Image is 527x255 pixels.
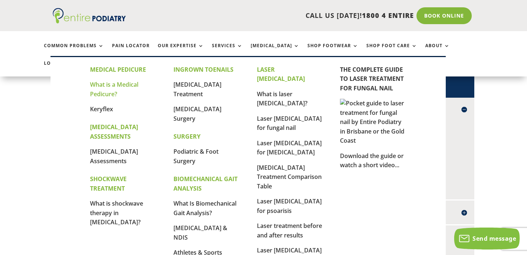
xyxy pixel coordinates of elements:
[257,65,305,83] strong: LASER [MEDICAL_DATA]
[425,43,450,59] a: About
[251,43,299,59] a: [MEDICAL_DATA]
[90,147,138,165] a: [MEDICAL_DATA] Assessments
[173,105,221,123] a: [MEDICAL_DATA] Surgery
[173,132,201,140] strong: SURGERY
[53,8,126,23] img: logo (1)
[90,199,143,226] a: What is shockwave therapy in [MEDICAL_DATA]?
[173,224,227,241] a: [MEDICAL_DATA] & NDIS
[173,147,218,165] a: Podiatric & Foot Surgery
[90,80,138,98] a: What is a Medical Pedicure?
[212,43,243,59] a: Services
[158,43,204,59] a: Our Expertise
[150,11,414,20] p: CALL US [DATE]!
[173,199,236,217] a: What Is Biomechanical Gait Analysis?
[257,115,322,132] a: Laser [MEDICAL_DATA] for fungal nail
[454,228,520,250] button: Send message
[90,105,113,113] a: Keryflex
[257,164,322,190] a: [MEDICAL_DATA] Treatment Comparison Table
[416,7,472,24] a: Book Online
[257,139,322,157] a: Laser [MEDICAL_DATA] for [MEDICAL_DATA]
[44,61,81,76] a: Locations
[44,43,104,59] a: Common Problems
[340,152,404,169] a: Download the guide or watch a short video...
[307,43,358,59] a: Shop Footwear
[90,65,146,74] strong: MEDICAL PEDICURE
[173,80,221,98] a: [MEDICAL_DATA] Treatment
[366,43,417,59] a: Shop Foot Care
[173,65,233,74] strong: INGROWN TOENAILS
[90,123,138,140] strong: [MEDICAL_DATA] ASSESSMENTS
[257,222,322,239] a: Laser treatment before and after results
[257,90,307,108] a: What is laser [MEDICAL_DATA]?
[340,65,404,92] a: THE COMPLETE GUIDE TO LASER TREATMENT FOR FUNGAL NAIL
[257,197,322,215] a: Laser [MEDICAL_DATA] for psoarisis
[112,43,150,59] a: Pain Locator
[472,235,516,243] span: Send message
[340,99,406,146] img: Pocket guide to laser treatment for fungal nail by Entire Podiatry in Brisbane or the Gold Coast
[90,175,127,192] strong: SHOCKWAVE TREATMENT
[173,175,238,192] strong: BIOMECHANICAL GAIT ANALYSIS
[362,11,414,20] span: 1800 4 ENTIRE
[53,18,126,25] a: Entire Podiatry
